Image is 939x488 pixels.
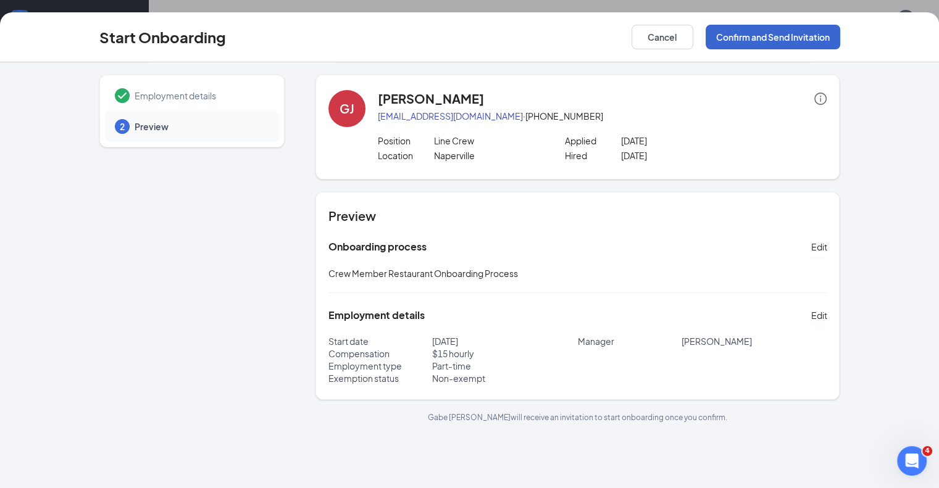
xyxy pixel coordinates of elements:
svg: Checkmark [115,88,130,103]
span: Employment details [135,89,267,102]
p: Gabe [PERSON_NAME] will receive an invitation to start onboarding once you confirm. [315,412,840,423]
p: [DATE] [621,149,733,162]
p: Start date [328,335,432,347]
iframe: Intercom live chat [897,446,927,476]
p: Applied [565,134,621,147]
span: Edit [811,241,827,253]
span: 2 [120,120,125,133]
button: Cancel [632,25,693,49]
p: Location [378,149,434,162]
p: Employment type [328,360,432,372]
h5: Employment details [328,308,425,322]
h3: Start Onboarding [99,27,226,48]
h4: Preview [328,207,827,225]
span: Preview [135,120,267,133]
span: Crew Member Restaurant Onboarding Process [328,268,518,279]
p: [DATE] [432,335,578,347]
p: Part-time [432,360,578,372]
p: Hired [565,149,621,162]
p: Position [378,134,434,147]
span: Edit [811,309,827,321]
p: Manager [577,335,681,347]
p: $ 15 hourly [432,347,578,360]
h5: Onboarding process [328,240,427,254]
p: Exemption status [328,372,432,384]
a: [EMAIL_ADDRESS][DOMAIN_NAME] [378,110,523,122]
p: [PERSON_NAME] [682,335,827,347]
div: GJ [340,100,354,117]
button: Edit [811,237,827,257]
p: [DATE] [621,134,733,147]
h4: [PERSON_NAME] [378,90,484,107]
p: Compensation [328,347,432,360]
p: Line Crew [433,134,546,147]
button: Edit [811,305,827,325]
p: · [PHONE_NUMBER] [378,110,827,122]
p: Naperville [433,149,546,162]
span: 4 [922,446,932,456]
button: Confirm and Send Invitation [706,25,840,49]
span: info-circle [814,93,827,105]
p: Non-exempt [432,372,578,384]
